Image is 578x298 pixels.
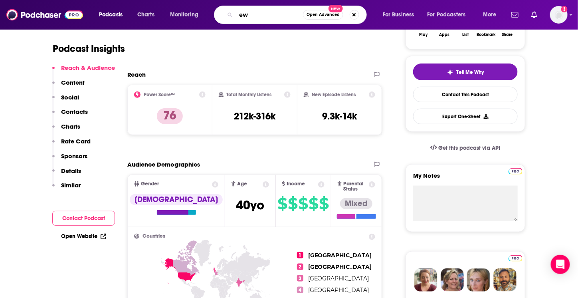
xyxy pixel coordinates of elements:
[6,7,83,22] img: Podchaser - Follow, Share and Rate Podcasts
[439,145,501,151] span: Get this podcast via API
[157,108,183,124] p: 76
[61,233,106,240] a: Open Website
[340,198,372,209] div: Mixed
[422,8,477,21] button: open menu
[493,268,517,292] img: Jon Profile
[52,181,81,196] button: Similar
[127,161,200,168] h2: Audience Demographics
[413,172,518,186] label: My Notes
[457,69,484,75] span: Tell Me Why
[61,93,79,101] p: Social
[508,8,522,22] a: Show notifications dropdown
[61,152,87,160] p: Sponsors
[441,268,464,292] img: Barbara Profile
[509,168,523,175] img: Podchaser Pro
[414,268,437,292] img: Sydney Profile
[222,6,374,24] div: Search podcasts, credits, & more...
[413,109,518,124] button: Export One-Sheet
[308,275,369,282] span: [GEOGRAPHIC_DATA]
[428,9,466,20] span: For Podcasters
[509,167,523,175] a: Pro website
[439,32,450,37] div: Apps
[141,181,159,187] span: Gender
[467,268,490,292] img: Jules Profile
[509,255,523,262] img: Podchaser Pro
[322,110,357,122] h3: 9.3k-14k
[287,181,305,187] span: Income
[307,13,340,17] span: Open Advanced
[420,32,428,37] div: Play
[299,197,308,210] span: $
[303,10,343,20] button: Open AdvancedNew
[61,79,85,86] p: Content
[61,123,80,130] p: Charts
[52,79,85,93] button: Content
[297,252,303,258] span: 1
[137,9,154,20] span: Charts
[52,167,81,182] button: Details
[308,252,372,259] span: [GEOGRAPHIC_DATA]
[143,234,165,239] span: Countries
[52,152,87,167] button: Sponsors
[550,6,568,24] button: Show profile menu
[237,181,247,187] span: Age
[288,197,298,210] span: $
[127,71,146,78] h2: Reach
[297,287,303,293] span: 4
[477,32,496,37] div: Bookmark
[483,9,497,20] span: More
[170,9,198,20] span: Monitoring
[528,8,540,22] a: Show notifications dropdown
[61,167,81,175] p: Details
[52,211,115,226] button: Contact Podcast
[61,137,91,145] p: Rate Card
[52,137,91,152] button: Rate Card
[61,181,81,189] p: Similar
[561,6,568,12] svg: Add a profile image
[319,197,329,210] span: $
[52,64,115,79] button: Reach & Audience
[99,9,123,20] span: Podcasts
[53,43,125,55] h1: Podcast Insights
[297,275,303,282] span: 3
[377,8,424,21] button: open menu
[278,197,287,210] span: $
[312,92,356,97] h2: New Episode Listens
[234,110,275,122] h3: 212k-316k
[308,263,372,270] span: [GEOGRAPHIC_DATA]
[132,8,159,21] a: Charts
[308,286,369,294] span: [GEOGRAPHIC_DATA]
[502,32,513,37] div: Share
[144,92,175,97] h2: Power Score™
[61,64,115,72] p: Reach & Audience
[509,254,523,262] a: Pro website
[297,264,303,270] span: 2
[550,6,568,24] span: Logged in as kirstycam
[130,194,223,205] div: [DEMOGRAPHIC_DATA]
[236,197,264,213] span: 40 yo
[383,9,414,20] span: For Business
[329,5,343,12] span: New
[550,6,568,24] img: User Profile
[413,87,518,102] a: Contact This Podcast
[551,255,570,274] div: Open Intercom Messenger
[462,32,469,37] div: List
[343,181,368,192] span: Parental Status
[413,64,518,80] button: tell me why sparkleTell Me Why
[447,69,453,75] img: tell me why sparkle
[309,197,319,210] span: $
[236,8,303,21] input: Search podcasts, credits, & more...
[52,93,79,108] button: Social
[52,108,88,123] button: Contacts
[227,92,272,97] h2: Total Monthly Listens
[477,8,507,21] button: open menu
[424,138,507,158] a: Get this podcast via API
[52,123,80,137] button: Charts
[164,8,209,21] button: open menu
[61,108,88,115] p: Contacts
[93,8,133,21] button: open menu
